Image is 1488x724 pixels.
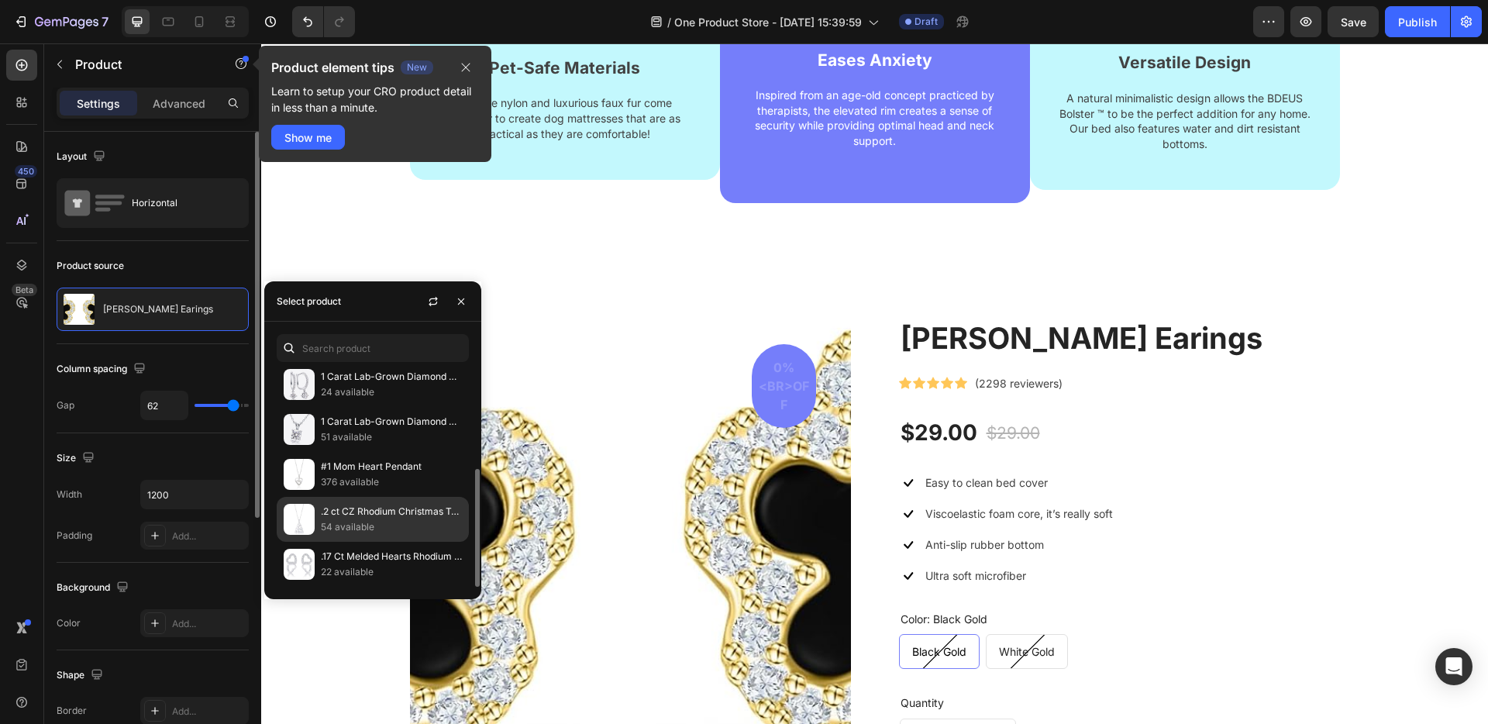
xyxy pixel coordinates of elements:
[57,359,149,380] div: Column spacing
[667,14,671,30] span: /
[132,185,226,221] div: Horizontal
[664,432,787,447] p: Easy to clean bed cover
[57,147,108,167] div: Layout
[141,391,188,419] input: Auto
[321,459,462,474] p: #1 Mom Heart Pendant
[172,705,245,719] div: Add...
[321,519,462,535] p: 54 available
[57,616,81,630] div: Color
[292,6,355,37] div: Undo/Redo
[172,529,245,543] div: Add...
[277,295,341,309] div: Select product
[738,602,794,615] span: White Gold
[103,304,213,315] p: [PERSON_NAME] Earings
[795,7,1052,32] p: Versatile Design
[321,384,462,400] p: 24 available
[153,95,205,112] p: Advanced
[77,95,120,112] p: Settings
[638,567,728,585] legend: Color: Black Gold
[57,577,132,598] div: Background
[57,704,87,718] div: Border
[1341,16,1366,29] span: Save
[1328,6,1379,37] button: Save
[664,463,852,478] p: Viscoelastic foam core, it’s really soft
[75,55,207,74] p: Product
[321,414,462,429] p: 1 Carat Lab-Grown Diamond Pendant 18K White Gold Necklace
[321,474,462,490] p: 376 available
[724,376,780,404] div: $29.00
[1398,14,1437,30] div: Publish
[651,602,705,615] span: Black Gold
[102,12,108,31] p: 7
[6,6,115,37] button: 7
[57,398,74,412] div: Gap
[284,549,315,580] img: collections
[664,494,783,509] p: Anti-slip rubber bottom
[12,284,37,296] div: Beta
[321,504,462,519] p: .2 ct CZ Rhodium Christmas Tree With Mixed Stars Pave Holiday Pendant
[485,44,742,105] p: Inspired from an age-old concept practiced by therapists, the elevated rim creates a sense of sec...
[141,481,248,509] input: Auto
[57,259,124,273] div: Product source
[15,165,37,178] div: 450
[321,549,462,564] p: .17 Ct Melded Hearts Rhodium and CZ Stud Earrings
[491,309,555,377] pre: 0%<br>off
[277,334,469,362] input: Search in Settings & Advanced
[172,617,245,631] div: Add...
[284,414,315,445] img: collections
[284,369,315,400] img: collections
[638,374,718,405] div: $29.00
[284,504,315,535] img: collections
[674,14,862,30] span: One Product Store - [DATE] 15:39:59
[321,564,462,580] p: 22 available
[321,369,462,384] p: 1 Carat Lab-Grown Diamond Drop Earrings
[1385,6,1450,37] button: Publish
[57,488,82,502] div: Width
[714,333,801,348] p: (2298 reviewers)
[638,650,1079,669] div: Quantity
[64,294,95,325] img: product feature img
[57,529,92,543] div: Padding
[284,459,315,490] img: collections
[664,525,765,540] p: Ultra soft microfiber
[914,15,938,29] span: Draft
[795,47,1052,108] p: A natural minimalistic design allows the BDEUS Bolster ™ to be the perfect addition for any home....
[261,43,1488,724] iframe: Design area
[57,665,106,686] div: Shape
[638,271,1079,319] h2: [PERSON_NAME] Earings
[57,448,98,469] div: Size
[321,429,462,445] p: 51 available
[1435,648,1472,685] div: Open Intercom Messenger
